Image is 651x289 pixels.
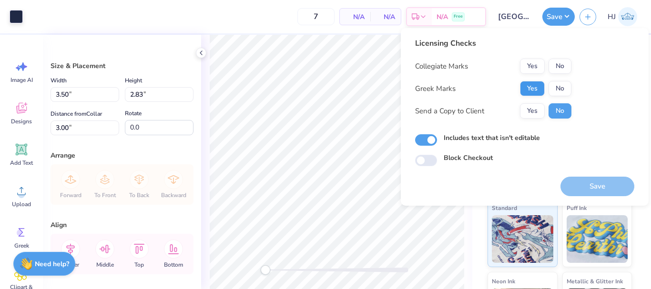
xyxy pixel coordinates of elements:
[415,83,456,94] div: Greek Marks
[346,12,365,22] span: N/A
[10,159,33,167] span: Add Text
[12,200,31,208] span: Upload
[542,8,575,26] button: Save
[51,61,193,71] div: Size & Placement
[297,8,335,25] input: – –
[492,215,553,263] img: Standard
[415,106,484,117] div: Send a Copy to Client
[10,76,33,84] span: Image AI
[491,7,538,26] input: Untitled Design
[62,261,79,269] span: Center
[96,261,114,269] span: Middle
[415,61,468,72] div: Collegiate Marks
[164,261,183,269] span: Bottom
[437,12,448,22] span: N/A
[603,7,641,26] a: HJ
[51,75,67,86] label: Width
[125,108,142,119] label: Rotate
[520,59,545,74] button: Yes
[567,203,587,213] span: Puff Ink
[35,259,69,269] strong: Need help?
[415,38,571,49] div: Licensing Checks
[618,7,637,26] img: Hughe Josh Cabanete
[549,59,571,74] button: No
[567,215,628,263] img: Puff Ink
[125,75,142,86] label: Height
[14,242,29,249] span: Greek
[51,108,102,120] label: Distance from Collar
[51,220,193,230] div: Align
[444,133,540,143] label: Includes text that isn't editable
[134,261,144,269] span: Top
[376,12,395,22] span: N/A
[608,11,616,22] span: HJ
[11,118,32,125] span: Designs
[492,276,515,286] span: Neon Ink
[261,265,270,275] div: Accessibility label
[51,150,193,160] div: Arrange
[549,81,571,96] button: No
[567,276,623,286] span: Metallic & Glitter Ink
[549,103,571,119] button: No
[444,153,493,163] label: Block Checkout
[454,13,463,20] span: Free
[520,103,545,119] button: Yes
[492,203,517,213] span: Standard
[520,81,545,96] button: Yes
